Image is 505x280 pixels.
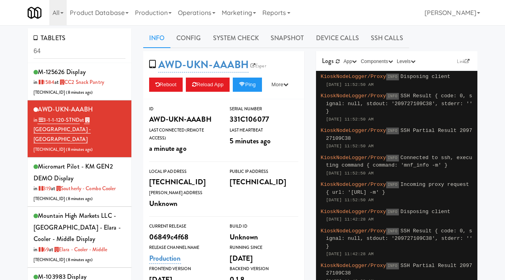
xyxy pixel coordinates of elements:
[149,223,218,230] div: Current Release
[68,196,91,202] span: 8 minutes ago
[37,116,80,124] a: 3-1-1-120-STND
[326,128,472,141] span: SSH Partial Result 209727109C38
[149,197,218,210] div: Unknown
[149,265,218,273] div: Frontend Version
[34,33,65,43] span: TABLETS
[386,209,399,215] span: INFO
[326,117,374,122] span: [DATE] 11:52:50 AM
[365,28,409,48] a: SSH Calls
[143,28,170,48] a: Info
[37,78,54,86] a: 1584
[149,78,183,92] button: Reboot
[326,93,472,114] span: SSH Result { code: 0, signal: null, stdout: '209727109C38', stderr: '' }
[53,246,108,253] a: Elara - Cooler - Middle
[59,78,104,86] a: CC2 Snack Pantry
[321,209,386,215] span: KioskNodeLogger/Proxy
[34,89,93,95] span: [TECHNICAL_ID] ( )
[326,252,374,256] span: [DATE] 11:42:28 AM
[321,74,386,80] span: KioskNodeLogger/Proxy
[34,185,51,192] span: in
[359,57,395,65] button: Components
[322,56,333,65] span: Logs
[49,246,108,253] span: at
[170,28,207,48] a: Config
[386,182,399,188] span: INFO
[34,116,80,124] span: in
[28,158,131,207] li: Micromart Pilot - KM GEN2 DEMO Displayin 319at Southerly - Combo Cooler[TECHNICAL_ID] (8 minutes ...
[149,126,218,142] div: Last Connected (Remote Access)
[265,28,310,48] a: Snapshot
[386,228,399,235] span: INFO
[149,253,181,264] a: Production
[326,228,472,249] span: SSH Result { code: 0, signal: null, stdout: '209727109C38', stderr: '' }
[37,246,49,253] a: 69
[230,135,271,146] span: 5 minutes ago
[230,113,298,126] div: 331C106077
[207,28,265,48] a: System Check
[28,207,131,268] li: Mountain High Markets LLC - [GEOGRAPHIC_DATA] - Elara - Cooler - Middle Displayin 69at Elara - Co...
[265,78,295,92] button: More
[321,93,386,99] span: KioskNodeLogger/Proxy
[395,57,417,65] button: Levels
[230,168,298,176] div: Public IP Address
[149,175,218,189] div: [TECHNICAL_ID]
[249,62,268,70] a: Esper
[230,230,298,244] div: Unknown
[400,74,450,80] span: Disposing client
[34,257,93,263] span: [TECHNICAL_ID] ( )
[149,244,218,252] div: Release Channel Name
[230,105,298,113] div: Serial Number
[34,246,49,253] span: in
[34,146,93,152] span: [TECHNICAL_ID] ( )
[230,126,298,134] div: Last Heartbeat
[326,144,374,148] span: [DATE] 11:52:50 AM
[55,185,116,192] a: Southerly - Combo Cooler
[386,128,399,134] span: INFO
[28,6,41,20] img: Micromart
[233,78,262,92] button: Ping
[386,93,399,100] span: INFO
[230,223,298,230] div: Build Id
[342,57,359,65] button: App
[38,105,93,114] span: AWD-UKN-AAABH
[321,128,386,134] span: KioskNodeLogger/Proxy
[149,143,187,154] span: a minute ago
[326,82,374,87] span: [DATE] 11:52:50 AM
[158,57,249,72] a: AWD-UKN-AAABH
[326,217,374,222] span: [DATE] 11:42:28 AM
[149,105,218,113] div: ID
[186,78,230,92] button: Reload App
[28,100,131,158] li: AWD-UKN-AAABHin 3-1-1-120-STNDat [GEOGRAPHIC_DATA] - [GEOGRAPHIC_DATA][TECHNICAL_ID] (8 minutes ago)
[34,44,125,59] input: Search tablets
[321,155,386,161] span: KioskNodeLogger/Proxy
[321,228,386,234] span: KioskNodeLogger/Proxy
[230,244,298,252] div: Running Since
[34,162,113,183] span: Micromart Pilot - KM GEN2 DEMO Display
[54,78,104,86] span: at
[326,171,374,176] span: [DATE] 11:52:50 AM
[38,67,86,76] span: M-125626 Display
[321,263,386,269] span: KioskNodeLogger/Proxy
[386,263,399,269] span: INFO
[34,196,93,202] span: [TECHNICAL_ID] ( )
[230,253,253,263] span: [DATE]
[149,168,218,176] div: Local IP Address
[230,175,298,189] div: [TECHNICAL_ID]
[326,182,469,195] span: Incoming proxy request { url: '[URL] -m' }
[51,185,116,192] span: at
[386,155,399,161] span: INFO
[34,116,91,143] a: [GEOGRAPHIC_DATA] - [GEOGRAPHIC_DATA]
[386,74,399,80] span: INFO
[230,265,298,273] div: Backend Version
[34,116,91,143] span: at
[68,89,91,95] span: 8 minutes ago
[326,198,374,202] span: [DATE] 11:52:50 AM
[149,189,218,197] div: [PERSON_NAME] Address
[34,78,54,86] span: in
[149,113,218,126] div: AWD-UKN-AAABH
[34,211,121,243] span: Mountain High Markets LLC - [GEOGRAPHIC_DATA] - Elara - Cooler - Middle Display
[68,146,91,152] span: 8 minutes ago
[149,230,218,244] div: 06849c4f68
[321,182,386,187] span: KioskNodeLogger/Proxy
[310,28,365,48] a: Device Calls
